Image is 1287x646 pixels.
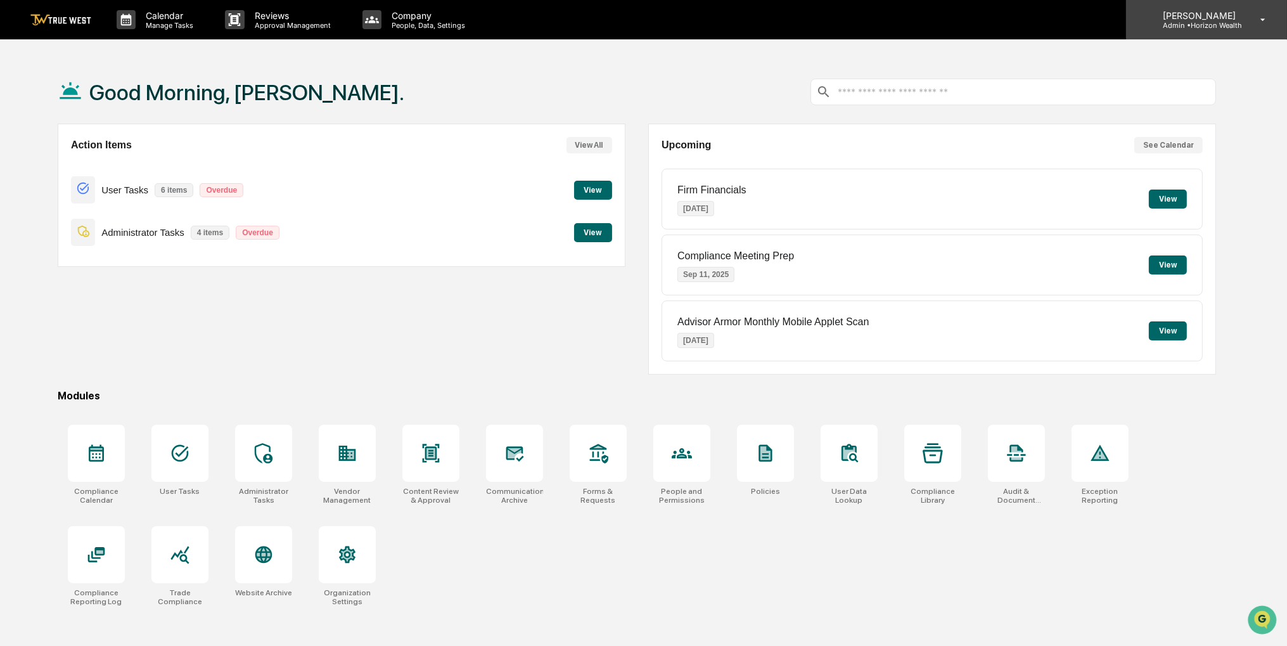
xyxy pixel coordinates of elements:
[662,139,711,151] h2: Upcoming
[904,487,961,505] div: Compliance Library
[1072,487,1129,505] div: Exception Reporting
[136,21,200,30] p: Manage Tasks
[574,223,612,242] button: View
[653,487,710,505] div: People and Permissions
[677,267,734,282] p: Sep 11, 2025
[677,250,794,262] p: Compliance Meeting Prep
[126,280,153,289] span: Pylon
[821,487,878,505] div: User Data Lookup
[39,172,103,182] span: [PERSON_NAME]
[112,172,138,182] span: [DATE]
[13,160,33,180] img: Sigrid Alegria
[677,316,869,328] p: Advisor Armor Monthly Mobile Applet Scan
[13,26,231,46] p: How can we help?
[105,224,157,237] span: Attestations
[57,109,174,119] div: We're available if you need us!
[101,227,184,238] p: Administrator Tasks
[235,588,292,597] div: Website Archive
[57,96,208,109] div: Start new chat
[27,96,49,119] img: 8933085812038_c878075ebb4cc5468115_72.jpg
[58,390,1216,402] div: Modules
[567,137,612,153] button: View All
[381,10,471,21] p: Company
[245,10,337,21] p: Reviews
[677,184,746,196] p: Firm Financials
[13,250,23,260] div: 🔎
[71,139,132,151] h2: Action Items
[68,487,125,505] div: Compliance Calendar
[30,14,91,26] img: logo
[751,487,780,496] div: Policies
[25,249,80,261] span: Data Lookup
[319,588,376,606] div: Organization Settings
[200,183,243,197] p: Overdue
[151,588,208,606] div: Trade Compliance
[402,487,459,505] div: Content Review & Approval
[87,219,162,242] a: 🗄️Attestations
[92,226,102,236] div: 🗄️
[105,172,110,182] span: •
[155,183,193,197] p: 6 items
[101,184,148,195] p: User Tasks
[1246,604,1281,638] iframe: Open customer support
[160,487,200,496] div: User Tasks
[1134,137,1203,153] button: See Calendar
[1149,255,1187,275] button: View
[8,243,85,266] a: 🔎Data Lookup
[677,333,714,348] p: [DATE]
[1153,21,1242,30] p: Admin • Horizon Wealth
[215,100,231,115] button: Start new chat
[570,487,627,505] div: Forms & Requests
[236,226,279,240] p: Overdue
[25,224,82,237] span: Preclearance
[13,140,85,150] div: Past conversations
[574,226,612,238] a: View
[13,226,23,236] div: 🖐️
[1149,321,1187,340] button: View
[191,226,229,240] p: 4 items
[245,21,337,30] p: Approval Management
[988,487,1045,505] div: Audit & Document Logs
[136,10,200,21] p: Calendar
[8,219,87,242] a: 🖐️Preclearance
[381,21,471,30] p: People, Data, Settings
[574,183,612,195] a: View
[196,138,231,153] button: See all
[89,80,404,105] h1: Good Morning, [PERSON_NAME].
[68,588,125,606] div: Compliance Reporting Log
[1149,190,1187,209] button: View
[486,487,543,505] div: Communications Archive
[89,279,153,289] a: Powered byPylon
[235,487,292,505] div: Administrator Tasks
[677,201,714,216] p: [DATE]
[574,181,612,200] button: View
[1153,10,1242,21] p: [PERSON_NAME]
[13,96,35,119] img: 1746055101610-c473b297-6a78-478c-a979-82029cc54cd1
[319,487,376,505] div: Vendor Management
